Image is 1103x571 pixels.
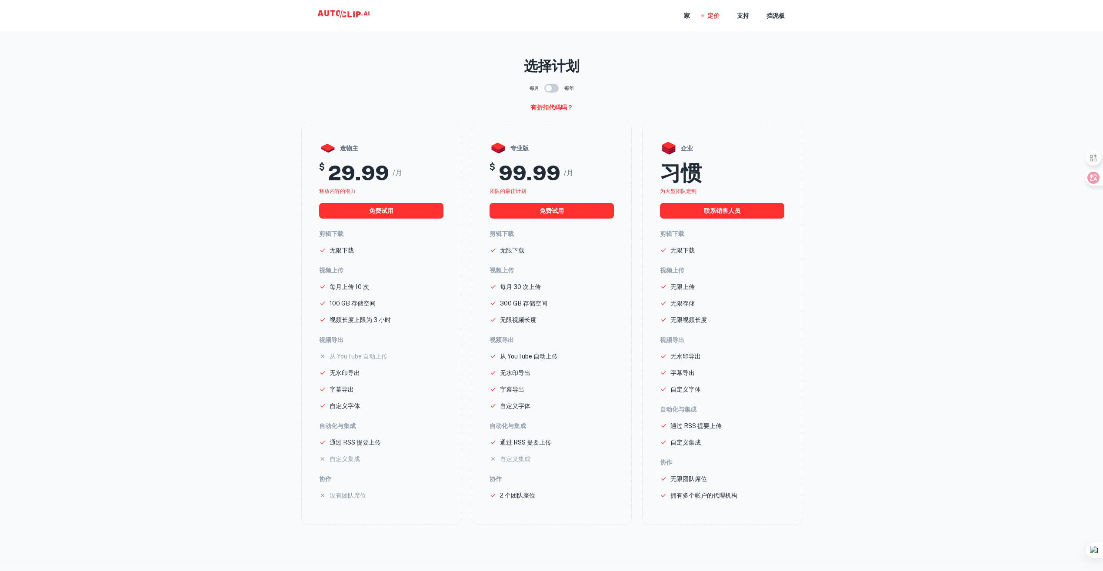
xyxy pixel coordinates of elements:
h5: $ [319,160,325,186]
p: 自定义集成 [330,454,360,464]
p: 字幕导出 [330,385,354,394]
button: 免费试用 [490,203,614,219]
p: 自定义集成 [670,438,701,447]
button: 免费试用 [319,203,443,219]
span: 团队的最佳计划 [490,188,526,194]
h6: 有折扣代码吗？ [530,103,573,112]
h2: 习惯 [660,160,702,186]
font: 专业版 [510,144,529,153]
span: /月 [564,168,573,178]
p: 无限下载 [500,246,524,255]
font: 企业 [681,144,693,153]
p: 无限上传 [670,282,695,292]
p: 100 GB 存储空间 [330,299,376,308]
h6: 自动化与集成 [319,421,443,431]
p: 无限下载 [330,246,354,255]
p: 自定义字体 [670,385,701,394]
h6: 视频上传 [319,266,443,275]
font: 造物主 [340,144,358,153]
h6: 协作 [490,474,614,484]
h6: 自动化与集成 [660,405,784,414]
p: 无水印导出 [670,352,701,361]
p: 自定义字体 [330,401,360,411]
p: 自定义集成 [500,454,530,464]
p: 没有团队席位 [330,491,366,500]
span: 释放内容的潜力 [319,188,356,194]
h6: 剪辑下载 [490,229,614,239]
span: /月 [393,168,402,178]
h6: 剪辑下载 [660,229,784,239]
span: 每月 [530,85,539,92]
p: 通过 RSS 提要上传 [670,421,722,431]
p: 无限存储 [670,299,695,308]
p: 每月上传 10 次 [330,282,369,292]
h6: 视频上传 [490,266,614,275]
button: 有折扣代码吗？ [527,100,576,115]
h6: 视频导出 [490,335,614,345]
p: 从 YouTube 自动上传 [330,352,387,361]
button: 联系销售人员 [660,203,784,219]
p: 无限团队席位 [670,474,707,484]
p: 拥有多个帐户的代理机构 [670,491,737,500]
p: 无水印导出 [500,368,530,378]
p: 无限视频长度 [500,315,537,325]
h6: 协作 [319,474,443,484]
p: 自定义字体 [500,401,530,411]
p: 选择计划 [301,56,802,76]
span: 每年 [564,85,574,92]
span: 为大型团队定制 [660,188,696,194]
p: 通过 RSS 提要上传 [500,438,551,447]
h6: 视频导出 [319,335,443,345]
h6: 协作 [660,458,784,467]
h6: 视频导出 [660,335,784,345]
h2: 29.99 [328,160,389,186]
p: 视频长度上限为 3 小时 [330,315,391,325]
h5: $ [490,160,495,186]
h2: 99.99 [499,160,560,186]
p: 2 个团队座位 [500,491,535,500]
p: 无水印导出 [330,368,360,378]
p: 通过 RSS 提要上传 [330,438,381,447]
p: 300 GB 存储空间 [500,299,547,308]
p: 无限视频长度 [670,315,707,325]
p: 从 YouTube 自动上传 [500,352,558,361]
p: 字幕导出 [500,385,524,394]
h6: 剪辑下载 [319,229,443,239]
p: 无限下载 [670,246,695,255]
p: 字幕导出 [670,368,695,378]
h6: 视频上传 [660,266,784,275]
h6: 自动化与集成 [490,421,614,431]
p: 每月 30 次上传 [500,282,541,292]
